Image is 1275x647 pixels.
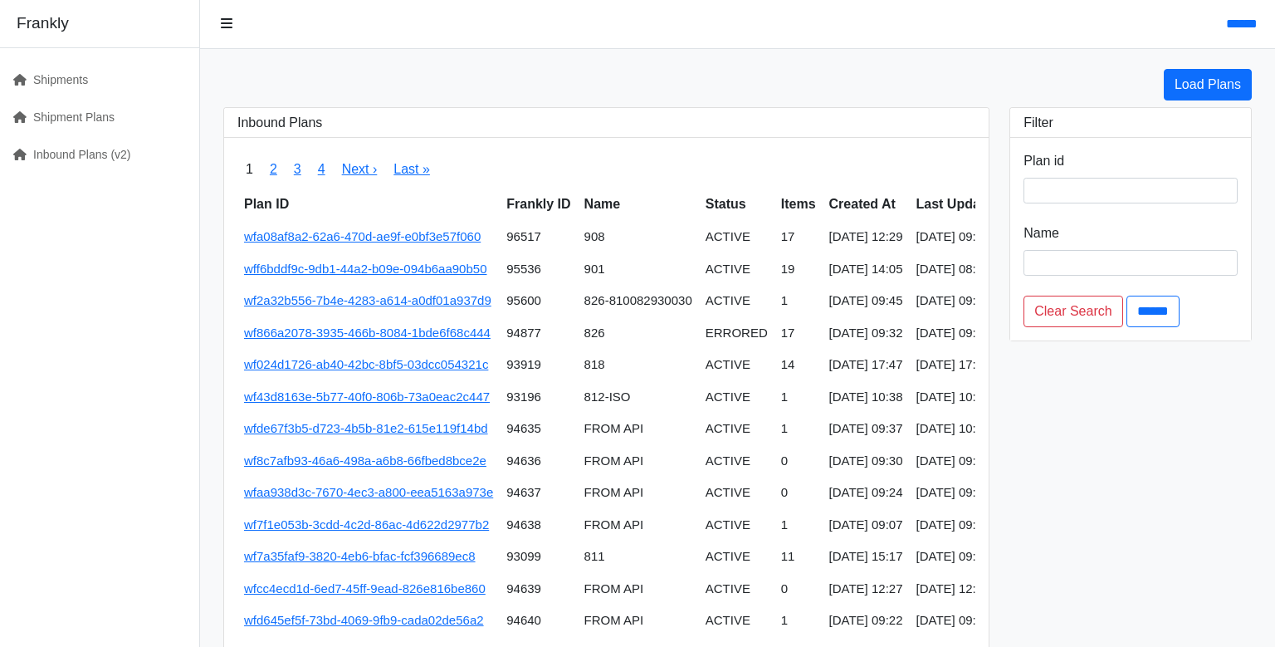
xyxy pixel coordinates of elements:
[823,317,910,350] td: [DATE] 09:32
[270,162,277,176] a: 2
[578,541,699,573] td: 811
[774,445,823,478] td: 0
[774,381,823,414] td: 1
[774,413,823,445] td: 1
[774,509,823,542] td: 1
[823,188,910,221] th: Created At
[699,381,774,414] td: ACTIVE
[578,349,699,381] td: 818
[1023,151,1064,171] label: Plan id
[910,445,1007,478] td: [DATE] 09:30
[823,221,910,253] td: [DATE] 12:29
[237,188,500,221] th: Plan ID
[244,390,490,404] a: wf43d8163e-5b77-40f0-806b-73a0eac2c447
[237,151,975,188] nav: pager
[1023,223,1059,243] label: Name
[910,573,1007,605] td: [DATE] 12:27
[578,253,699,286] td: 901
[578,188,699,221] th: Name
[910,317,1007,350] td: [DATE] 09:32
[699,317,774,350] td: ERRORED
[1023,115,1238,130] h3: Filter
[699,413,774,445] td: ACTIVE
[578,605,699,637] td: FROM API
[500,285,577,317] td: 95600
[244,262,486,276] a: wff6bddf9c-9db1-44a2-b09e-094b6aa90b50
[578,221,699,253] td: 908
[699,221,774,253] td: ACTIVE
[910,541,1007,573] td: [DATE] 09:00
[237,115,975,130] h3: Inbound Plans
[244,517,489,532] a: wf7f1e053b-3cdd-4c2d-86ac-4d622d2977b2
[774,541,823,573] td: 11
[294,162,301,176] a: 3
[774,605,823,637] td: 1
[774,317,823,350] td: 17
[699,445,774,478] td: ACTIVE
[500,605,577,637] td: 94640
[910,188,1007,221] th: Last Updated
[699,285,774,317] td: ACTIVE
[910,253,1007,286] td: [DATE] 08:56
[699,573,774,605] td: ACTIVE
[823,285,910,317] td: [DATE] 09:45
[774,477,823,509] td: 0
[699,605,774,637] td: ACTIVE
[500,221,577,253] td: 96517
[910,381,1007,414] td: [DATE] 10:41
[910,221,1007,253] td: [DATE] 09:01
[823,253,910,286] td: [DATE] 14:05
[823,541,910,573] td: [DATE] 15:17
[910,509,1007,542] td: [DATE] 09:08
[1023,296,1122,327] a: Clear Search
[910,285,1007,317] td: [DATE] 09:45
[318,162,325,176] a: 4
[500,253,577,286] td: 95536
[578,381,699,414] td: 812-ISO
[578,413,699,445] td: FROM API
[774,573,823,605] td: 0
[578,445,699,478] td: FROM API
[244,421,488,435] a: wfde67f3b5-d723-4b5b-81e2-615e119f14bd
[578,317,699,350] td: 826
[500,381,577,414] td: 93196
[774,285,823,317] td: 1
[244,293,491,307] a: wf2a32b556-7b4e-4283-a614-a0df01a937d9
[500,445,577,478] td: 94636
[500,188,577,221] th: Frankly ID
[774,349,823,381] td: 14
[823,605,910,637] td: [DATE] 09:22
[823,381,910,414] td: [DATE] 10:38
[910,349,1007,381] td: [DATE] 17:00
[910,605,1007,637] td: [DATE] 09:22
[244,613,484,627] a: wfd645ef5f-73bd-4069-9fb9-cada02de56a2
[823,573,910,605] td: [DATE] 12:27
[500,541,577,573] td: 93099
[823,445,910,478] td: [DATE] 09:30
[244,229,481,243] a: wfa08af8a2-62a6-470d-ae9f-e0bf3e57f060
[500,573,577,605] td: 94639
[500,317,577,350] td: 94877
[699,541,774,573] td: ACTIVE
[578,477,699,509] td: FROM API
[823,477,910,509] td: [DATE] 09:24
[244,549,476,563] a: wf7a35faf9-3820-4eb6-bfac-fcf396689ec8
[910,413,1007,445] td: [DATE] 10:34
[823,349,910,381] td: [DATE] 17:47
[910,477,1007,509] td: [DATE] 09:24
[1164,69,1252,100] a: Load Plans
[342,162,378,176] a: Next ›
[500,477,577,509] td: 94637
[823,509,910,542] td: [DATE] 09:07
[244,485,493,499] a: wfaa938d3c-7670-4ec3-a800-eea5163a973e
[578,573,699,605] td: FROM API
[500,349,577,381] td: 93919
[244,453,486,468] a: wf8c7afb93-46a6-498a-a6b8-66fbed8bce2e
[699,253,774,286] td: ACTIVE
[699,477,774,509] td: ACTIVE
[699,349,774,381] td: ACTIVE
[237,151,261,188] span: 1
[699,188,774,221] th: Status
[774,221,823,253] td: 17
[500,509,577,542] td: 94638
